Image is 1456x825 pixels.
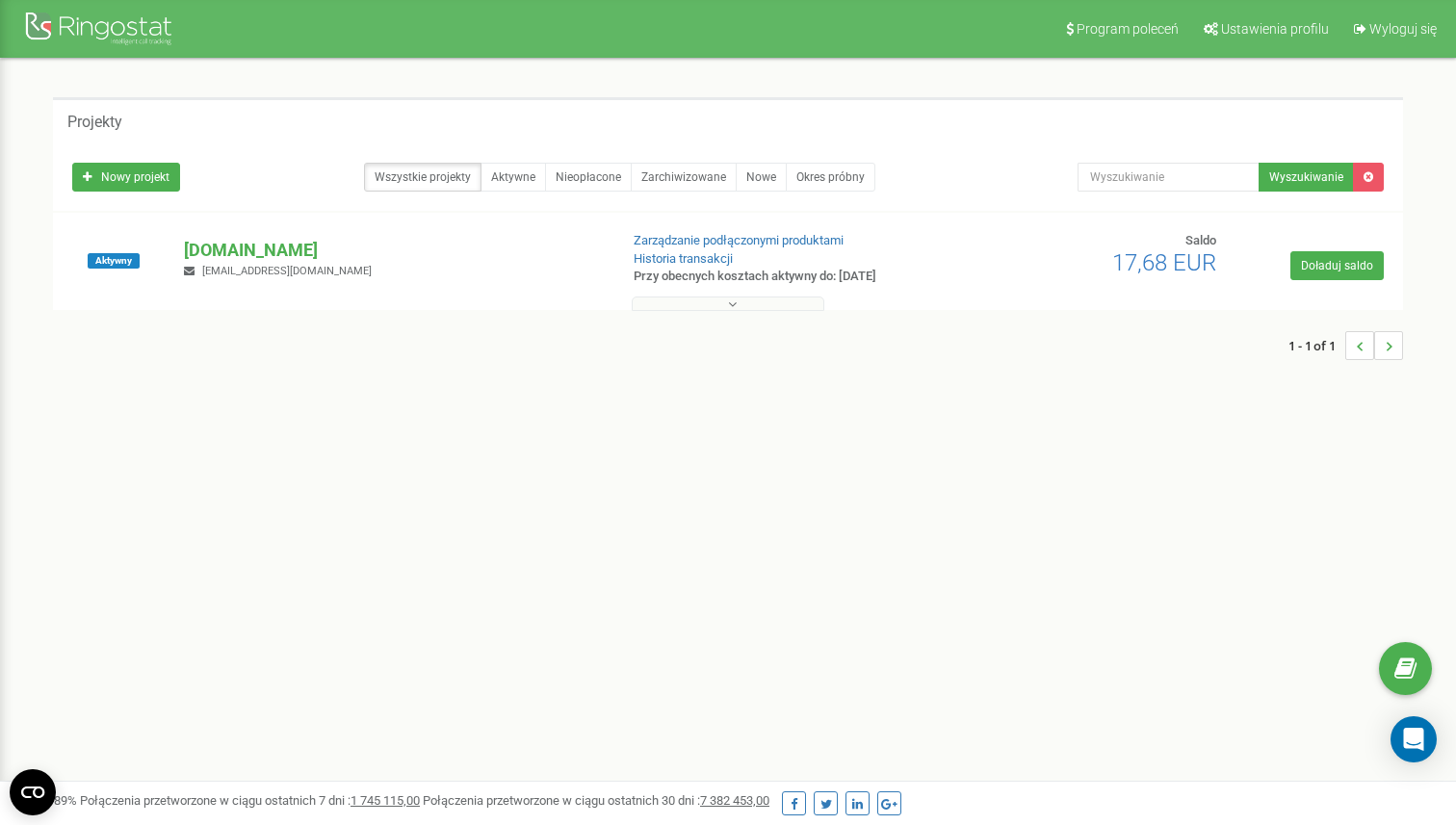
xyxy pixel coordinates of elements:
[634,251,733,266] a: Historia transakcji
[1369,21,1437,37] span: Wyloguj się
[10,769,56,815] button: Open CMP widget
[67,114,122,131] h5: Projekty
[786,163,875,192] a: Okres próbny
[545,163,632,192] a: Nieopłacone
[1391,716,1437,762] div: Open Intercom Messenger
[1112,249,1216,276] span: 17,68 EUR
[634,268,940,286] p: Przy obecnych kosztach aktywny do: [DATE]
[423,793,769,808] span: Połączenia przetworzone w ciągu ostatnich 30 dni :
[184,238,602,263] p: [DOMAIN_NAME]
[1290,251,1384,280] a: Doładuj saldo
[72,163,180,192] a: Nowy projekt
[481,163,546,192] a: Aktywne
[202,265,372,277] span: [EMAIL_ADDRESS][DOMAIN_NAME]
[1221,21,1329,37] span: Ustawienia profilu
[1077,21,1179,37] span: Program poleceń
[634,233,844,247] a: Zarządzanie podłączonymi produktami
[351,793,420,808] u: 1 745 115,00
[88,253,140,269] span: Aktywny
[700,793,769,808] u: 7 382 453,00
[1259,163,1354,192] button: Wyszukiwanie
[1288,331,1345,360] span: 1 - 1 of 1
[1288,312,1403,379] nav: ...
[80,793,420,808] span: Połączenia przetworzone w ciągu ostatnich 7 dni :
[631,163,737,192] a: Zarchiwizowane
[736,163,787,192] a: Nowe
[1078,163,1260,192] input: Wyszukiwanie
[364,163,481,192] a: Wszystkie projekty
[1185,233,1216,247] span: Saldo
